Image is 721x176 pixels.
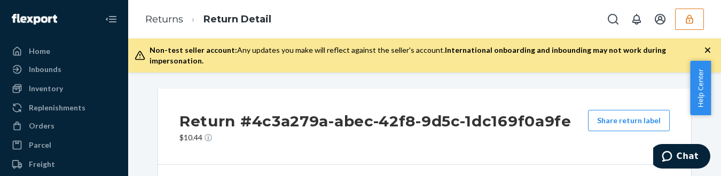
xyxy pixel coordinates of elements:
[29,64,61,75] div: Inbounds
[12,14,57,25] img: Flexport logo
[203,13,271,25] a: Return Detail
[6,80,122,97] a: Inventory
[29,46,50,57] div: Home
[29,102,85,113] div: Replenishments
[6,99,122,116] a: Replenishments
[29,140,51,150] div: Parcel
[6,61,122,78] a: Inbounds
[653,144,710,171] iframe: Opens a widget where you can chat to one of our agents
[6,43,122,60] a: Home
[179,132,571,143] p: $10.44
[588,110,670,131] button: Share return label
[137,4,280,35] ol: breadcrumbs
[6,117,122,134] a: Orders
[145,13,183,25] a: Returns
[29,121,54,131] div: Orders
[100,9,122,30] button: Close Navigation
[602,9,624,30] button: Open Search Box
[690,61,711,115] button: Help Center
[626,9,647,30] button: Open notifications
[29,159,55,170] div: Freight
[150,45,704,66] div: Any updates you make will reflect against the seller's account.
[649,9,671,30] button: Open account menu
[6,156,122,173] a: Freight
[29,83,63,94] div: Inventory
[150,45,237,54] span: Non-test seller account:
[6,137,122,154] a: Parcel
[179,110,571,132] h2: Return #4c3a279a-abec-42f8-9d5c-1dc169f0a9fe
